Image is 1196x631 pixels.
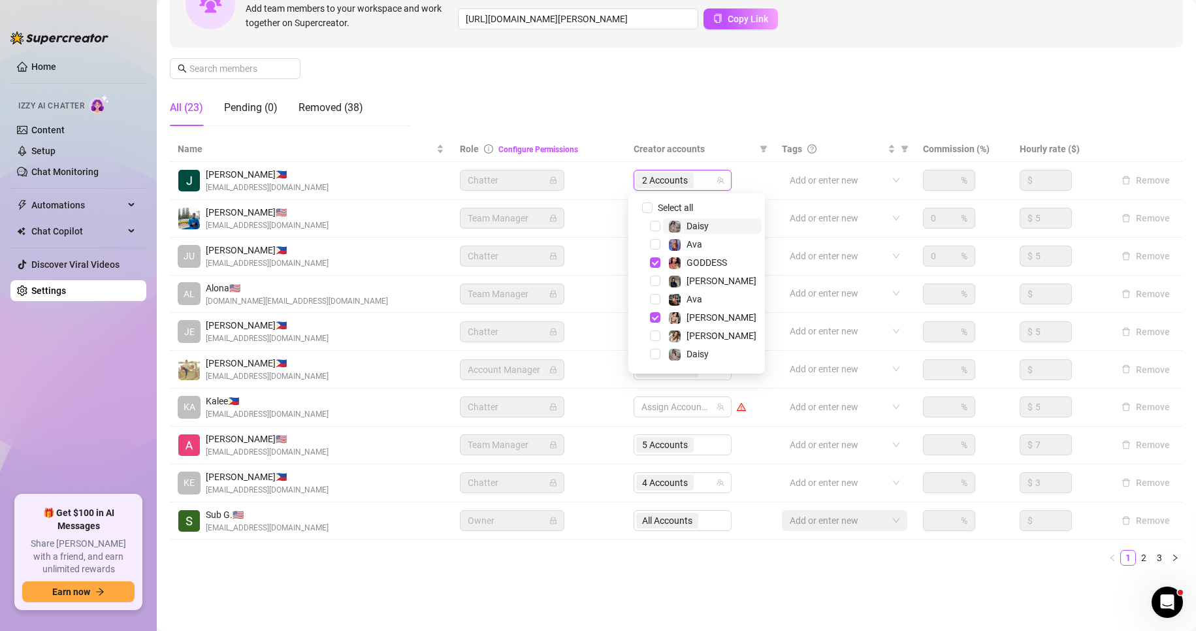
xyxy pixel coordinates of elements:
button: left [1105,550,1120,566]
span: Select all [653,201,698,215]
span: 🎁 Get $100 in AI Messages [22,507,135,532]
a: 2 [1137,551,1151,565]
img: Ava [669,294,681,306]
span: [PERSON_NAME] 🇺🇸 [206,205,329,219]
span: team [717,403,724,411]
span: lock [549,214,557,222]
img: Daisy [669,221,681,233]
span: Daisy [687,349,709,359]
img: Jenna [669,312,681,324]
span: Alona 🇺🇸 [206,281,388,295]
span: Daisy [687,221,709,231]
th: Name [170,137,452,162]
li: 1 [1120,550,1136,566]
span: Owner [468,511,557,530]
button: Remove [1116,513,1175,528]
span: Team Manager [468,284,557,304]
span: Share [PERSON_NAME] with a friend, and earn unlimited rewards [22,538,135,576]
span: filter [760,145,768,153]
div: All (23) [170,100,203,116]
span: arrow-right [95,587,105,596]
span: Copy Link [728,14,768,24]
span: [EMAIL_ADDRESS][DOMAIN_NAME] [206,332,329,345]
span: [DOMAIN_NAME][EMAIL_ADDRESS][DOMAIN_NAME] [206,295,388,308]
img: logo-BBDzfeDw.svg [10,31,108,44]
span: filter [901,145,909,153]
a: Settings [31,285,66,296]
span: Kalee 🇵🇭 [206,394,329,408]
span: Add team members to your workspace and work together on Supercreator. [246,1,453,30]
span: Ava [687,239,702,250]
span: Chatter [468,473,557,493]
span: [EMAIL_ADDRESS][DOMAIN_NAME] [206,257,329,270]
span: Select tree node [650,349,660,359]
a: Home [31,61,56,72]
span: Sub G. 🇺🇸 [206,508,329,522]
span: question-circle [807,144,816,154]
span: Chatter [468,322,557,342]
img: Aaron Paul Carnaje [178,359,200,380]
li: 2 [1136,550,1152,566]
span: [EMAIL_ADDRESS][DOMAIN_NAME] [206,446,329,459]
span: lock [549,290,557,298]
span: Select tree node [650,312,660,323]
span: Automations [31,195,124,216]
span: JU [184,249,195,263]
button: Remove [1116,362,1175,378]
span: left [1108,554,1116,562]
li: Next Page [1167,550,1183,566]
button: Remove [1116,475,1175,491]
span: Select tree node [650,257,660,268]
a: 1 [1121,551,1135,565]
span: lock [549,252,557,260]
span: [EMAIL_ADDRESS][DOMAIN_NAME] [206,219,329,232]
span: KA [184,400,195,414]
span: [PERSON_NAME] [687,276,756,286]
span: [PERSON_NAME] [687,331,756,341]
span: [PERSON_NAME] 🇺🇸 [206,432,329,446]
button: Remove [1116,248,1175,264]
span: Select tree node [650,239,660,250]
div: Removed (38) [299,100,363,116]
span: right [1171,554,1179,562]
span: Name [178,142,434,156]
span: Role [460,144,479,154]
span: [PERSON_NAME] 🇵🇭 [206,356,329,370]
img: AI Chatter [89,95,110,114]
span: Creator accounts [634,142,755,156]
button: Remove [1116,210,1175,226]
span: GODDESS [687,257,727,268]
img: Anna [669,276,681,287]
iframe: Intercom live chat [1152,587,1183,618]
span: 2 Accounts [636,172,694,188]
span: [EMAIL_ADDRESS][DOMAIN_NAME] [206,484,329,496]
button: Earn nowarrow-right [22,581,135,602]
button: Remove [1116,324,1175,340]
span: lock [549,366,557,374]
span: JE [184,325,195,339]
span: KE [184,476,195,490]
img: Ava [669,239,681,251]
th: Hourly rate ($) [1012,137,1108,162]
span: 4 Accounts [642,476,688,490]
img: Paige [669,331,681,342]
span: Chatter [468,397,557,417]
span: 4 Accounts [636,475,694,491]
span: Ava [687,294,702,304]
span: Team Manager [468,208,557,228]
span: Chatter [468,246,557,266]
span: [EMAIL_ADDRESS][DOMAIN_NAME] [206,408,329,421]
img: GODDESS [669,257,681,269]
span: [EMAIL_ADDRESS][DOMAIN_NAME] [206,370,329,383]
span: [EMAIL_ADDRESS][DOMAIN_NAME] [206,182,329,194]
img: Alexicon Ortiaga [178,434,200,456]
span: filter [898,139,911,159]
span: Account Manager [468,360,557,380]
span: search [178,64,187,73]
span: lock [549,441,557,449]
span: [PERSON_NAME] 🇵🇭 [206,167,329,182]
a: Content [31,125,65,135]
span: lock [549,517,557,525]
span: Izzy AI Chatter [18,100,84,112]
span: thunderbolt [17,200,27,210]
